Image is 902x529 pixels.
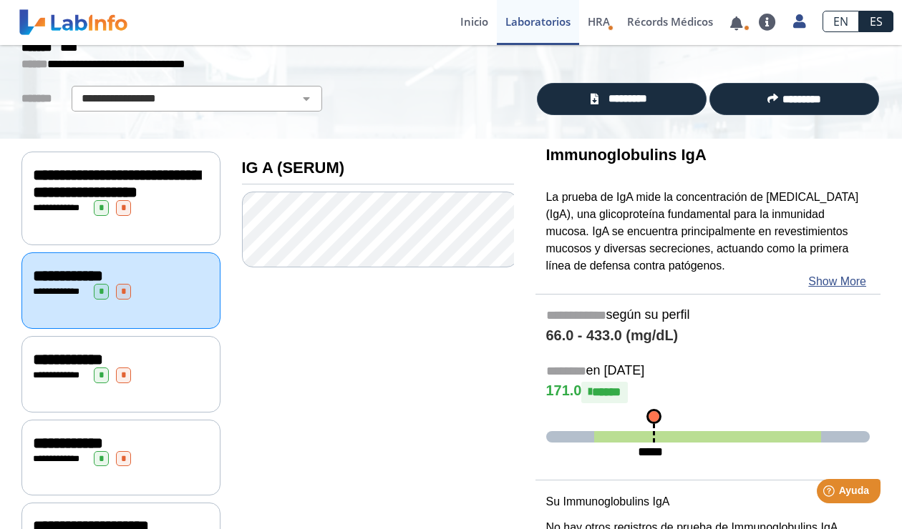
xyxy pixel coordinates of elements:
[546,189,871,275] p: La prueba de IgA mide la concentración de [MEDICAL_DATA] (IgA), una glicoproteína fundamental par...
[546,146,707,164] b: Immunoglobulins IgA
[546,363,871,380] h5: en [DATE]
[588,14,610,29] span: HRA
[242,159,345,177] b: IG A (SERUM)
[546,382,871,403] h4: 171.0
[859,11,893,32] a: ES
[546,327,871,345] h4: 66.0 - 433.0 (mg/dL)
[808,273,866,290] a: Show More
[775,473,886,513] iframe: Help widget launcher
[546,307,871,324] h5: según su perfil
[823,11,859,32] a: EN
[546,493,871,510] p: Su Immunoglobulins IgA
